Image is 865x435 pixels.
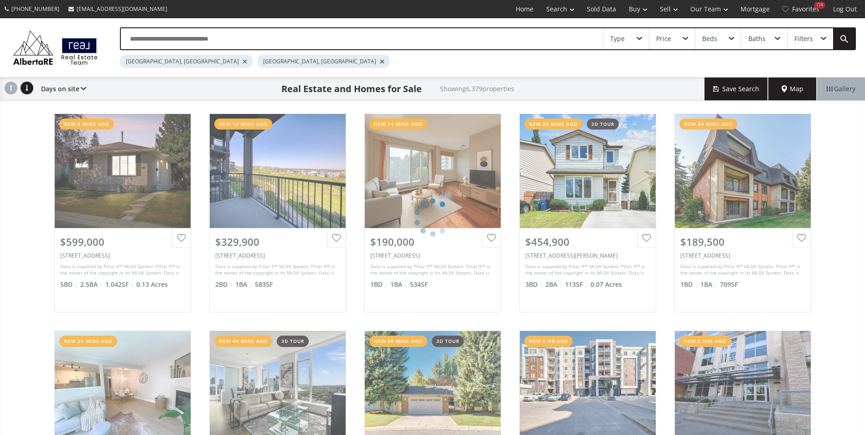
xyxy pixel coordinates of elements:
[9,28,102,67] img: Logo
[814,2,825,9] div: 174
[702,36,717,42] div: Beds
[782,84,803,93] span: Map
[817,78,865,100] div: Gallery
[440,85,514,92] h2: Showing 6,379 properties
[704,78,768,100] button: Save Search
[64,0,172,17] a: [EMAIL_ADDRESS][DOMAIN_NAME]
[610,36,625,42] div: Type
[120,55,253,68] div: [GEOGRAPHIC_DATA], [GEOGRAPHIC_DATA]
[281,83,422,95] h1: Real Estate and Homes for Sale
[36,78,86,100] div: Days on site
[827,84,855,93] span: Gallery
[11,5,59,13] span: [PHONE_NUMBER]
[257,55,390,68] div: [GEOGRAPHIC_DATA], [GEOGRAPHIC_DATA]
[768,78,817,100] div: Map
[77,5,167,13] span: [EMAIL_ADDRESS][DOMAIN_NAME]
[794,36,813,42] div: Filters
[748,36,766,42] div: Baths
[656,36,671,42] div: Price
